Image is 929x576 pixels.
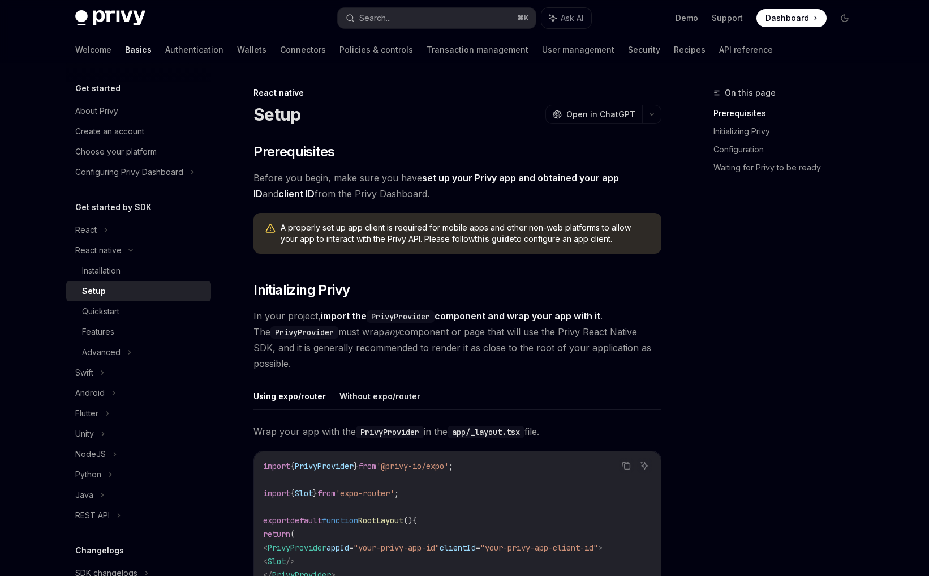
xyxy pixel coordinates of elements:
div: React native [75,244,122,257]
span: { [290,488,295,498]
span: ; [394,488,399,498]
a: About Privy [66,101,211,121]
h5: Changelogs [75,544,124,557]
span: } [354,461,358,471]
code: PrivyProvider [270,326,338,339]
span: Ask AI [561,12,583,24]
div: Flutter [75,407,98,420]
div: Quickstart [82,305,119,318]
span: Slot [295,488,313,498]
button: Toggle dark mode [836,9,854,27]
a: Basics [125,36,152,63]
h5: Get started by SDK [75,200,152,214]
a: Recipes [674,36,706,63]
span: PrivyProvider [295,461,354,471]
a: Prerequisites [713,104,863,122]
a: Security [628,36,660,63]
span: PrivyProvider [268,543,326,553]
a: Installation [66,261,211,281]
h1: Setup [253,104,300,125]
span: appId [326,543,349,553]
span: /> [286,556,295,566]
div: REST API [75,509,110,522]
span: import [263,461,290,471]
a: Authentication [165,36,223,63]
button: Without expo/router [339,383,420,409]
div: NodeJS [75,447,106,461]
span: In your project, . The must wrap component or page that will use the Privy React Native SDK, and ... [253,308,661,372]
span: function [322,515,358,526]
a: Connectors [280,36,326,63]
button: Copy the contents from the code block [619,458,634,473]
span: Before you begin, make sure you have and from the Privy Dashboard. [253,170,661,202]
a: Setup [66,281,211,301]
div: Unity [75,427,94,441]
div: Java [75,488,93,502]
a: client ID [278,188,315,200]
span: "your-privy-app-client-id" [480,543,598,553]
div: Create an account [75,125,144,138]
strong: import the component and wrap your app with it [321,310,600,322]
div: Swift [75,366,93,379]
a: Configuration [713,140,863,159]
button: Ask AI [637,458,652,473]
button: Search...⌘K [338,8,536,28]
a: Initializing Privy [713,122,863,140]
code: app/_layout.tsx [448,426,524,438]
h5: Get started [75,82,121,95]
span: default [290,515,322,526]
a: Dashboard [756,9,827,27]
span: Wrap your app with the in the file. [253,424,661,440]
span: from [317,488,336,498]
span: () [403,515,412,526]
a: Welcome [75,36,111,63]
span: Initializing Privy [253,281,350,299]
button: Open in ChatGPT [545,105,642,124]
div: Python [75,468,101,481]
span: = [349,543,354,553]
a: API reference [719,36,773,63]
code: PrivyProvider [356,426,424,438]
span: ( [290,529,295,539]
div: Android [75,386,105,400]
span: < [263,543,268,553]
span: Prerequisites [253,143,334,161]
div: Installation [82,264,121,278]
em: any [384,326,399,338]
span: } [313,488,317,498]
div: Advanced [82,345,121,359]
span: return [263,529,290,539]
span: RootLayout [358,515,403,526]
span: import [263,488,290,498]
a: Create an account [66,121,211,142]
a: Wallets [237,36,266,63]
a: Policies & controls [339,36,413,63]
button: Using expo/router [253,383,326,409]
a: set up your Privy app and obtained your app ID [253,172,619,200]
span: Slot [268,556,286,566]
code: PrivyProvider [367,310,435,323]
span: "your-privy-app-id" [354,543,440,553]
span: = [476,543,480,553]
a: Choose your platform [66,142,211,162]
a: User management [542,36,614,63]
a: Demo [676,12,698,24]
a: Support [712,12,743,24]
span: A properly set up app client is required for mobile apps and other non-web platforms to allow you... [281,222,650,245]
span: Dashboard [765,12,809,24]
svg: Warning [265,223,276,234]
span: > [598,543,603,553]
span: export [263,515,290,526]
div: Choose your platform [75,145,157,159]
a: Quickstart [66,301,211,322]
img: dark logo [75,10,145,26]
div: Features [82,325,114,339]
button: Ask AI [541,8,591,28]
span: ⌘ K [517,14,529,23]
span: clientId [440,543,476,553]
div: React [75,223,97,237]
a: Waiting for Privy to be ready [713,159,863,177]
a: Features [66,322,211,342]
span: { [290,461,295,471]
span: from [358,461,376,471]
